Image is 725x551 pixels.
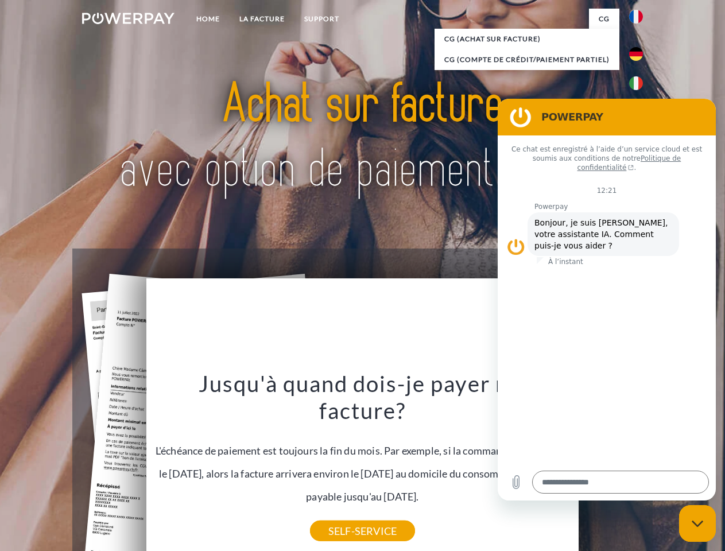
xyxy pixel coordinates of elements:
a: CG [589,9,619,29]
a: LA FACTURE [230,9,294,29]
iframe: Bouton de lancement de la fenêtre de messagerie, conversation en cours [679,505,716,542]
iframe: Fenêtre de messagerie [498,99,716,500]
img: title-powerpay_fr.svg [110,55,615,220]
a: CG (Compte de crédit/paiement partiel) [435,49,619,70]
div: L'échéance de paiement est toujours la fin du mois. Par exemple, si la commande a été passée le [... [153,370,572,531]
h3: Jusqu'à quand dois-je payer ma facture? [153,370,572,425]
img: it [629,76,643,90]
img: de [629,47,643,61]
a: SELF-SERVICE [310,521,415,541]
a: Support [294,9,349,29]
a: Home [187,9,230,29]
img: fr [629,10,643,24]
img: logo-powerpay-white.svg [82,13,175,24]
a: CG (achat sur facture) [435,29,619,49]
